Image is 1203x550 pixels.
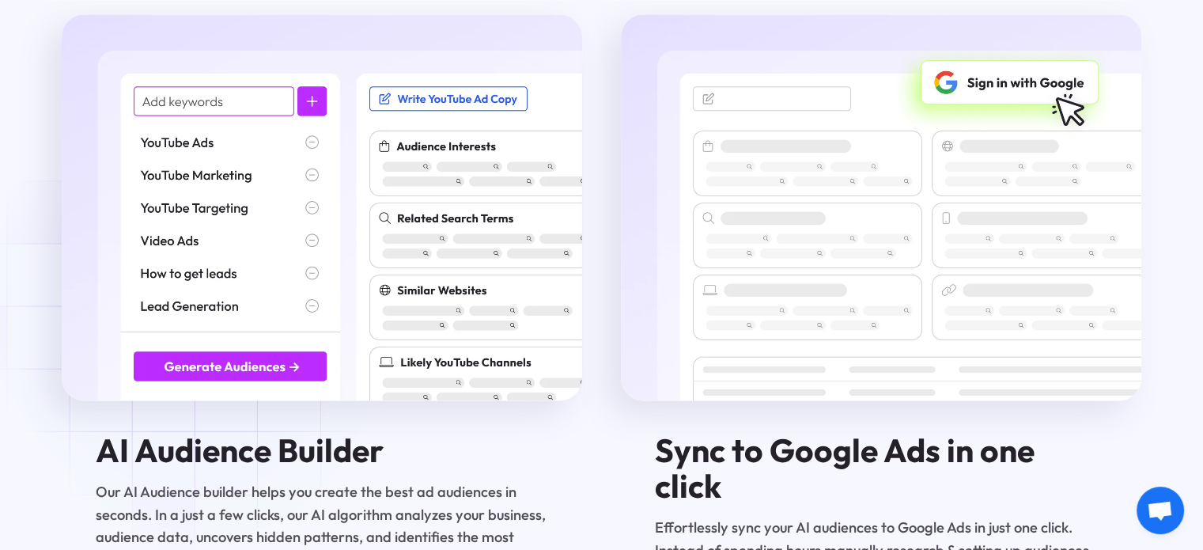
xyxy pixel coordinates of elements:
[96,433,548,468] h4: AI Audience Builder
[1137,487,1184,534] a: Open chat
[655,433,1107,504] h4: Sync to Google Ads in one click
[62,14,582,400] img: AI Audience Builder
[621,14,1141,400] img: Sync to Google Ads in one click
